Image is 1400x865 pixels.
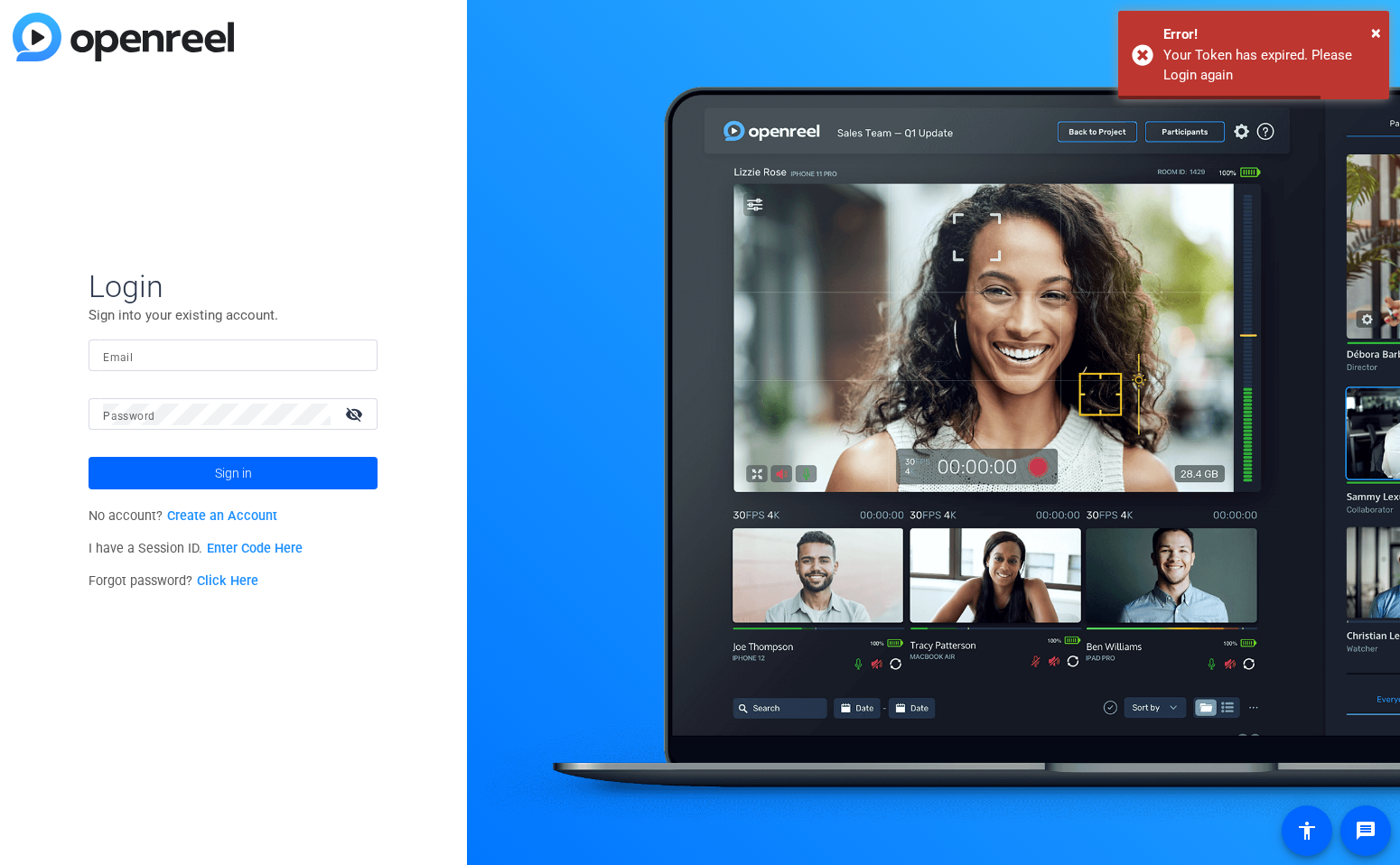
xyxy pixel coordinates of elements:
mat-label: Password [103,410,154,423]
button: Close [1371,19,1381,46]
span: Login [89,267,378,305]
mat-icon: visibility_off [334,401,378,427]
a: Click Here [197,573,258,589]
span: I have a Session ID. [89,541,303,556]
mat-icon: message [1355,820,1377,842]
span: No account? [89,508,277,524]
span: Forgot password? [89,573,258,589]
input: Enter Email Address [103,345,363,367]
div: Error! [1163,24,1376,45]
div: Your Token has expired. Please Login again [1163,45,1376,86]
img: blue-gradient.svg [13,13,234,61]
span: × [1371,22,1381,43]
span: Sign in [215,451,252,496]
a: Enter Code Here [207,541,303,556]
button: Sign in [89,457,378,489]
mat-icon: accessibility [1296,820,1318,842]
p: Sign into your existing account. [89,305,378,325]
a: Create an Account [167,508,277,524]
mat-label: Email [103,351,133,364]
